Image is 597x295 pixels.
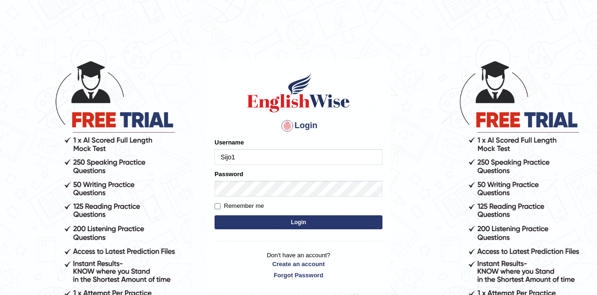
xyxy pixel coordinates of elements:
input: Remember me [215,203,221,209]
label: Username [215,138,244,147]
p: Don't have an account? [215,251,382,280]
label: Password [215,170,243,178]
h4: Login [215,118,382,133]
a: Forgot Password [215,271,382,280]
img: Logo of English Wise sign in for intelligent practice with AI [245,72,352,114]
a: Create an account [215,260,382,268]
label: Remember me [215,201,264,211]
button: Login [215,215,382,229]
